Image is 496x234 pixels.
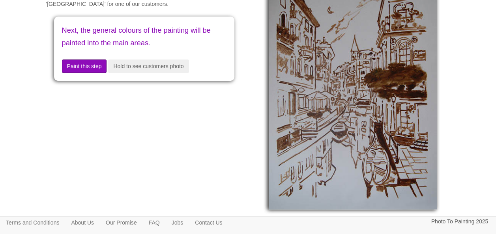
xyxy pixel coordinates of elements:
[225,201,272,212] iframe: fb:like Facebook Social Plugin
[431,217,488,227] p: Photo To Painting 2025
[65,217,100,228] a: About Us
[62,24,226,50] p: Next, the general colours of the painting will be painted into the main areas.
[108,59,189,73] button: Hold to see customers photo
[62,59,107,73] button: Paint this step
[189,217,228,228] a: Contact Us
[100,217,143,228] a: Our Promise
[143,217,166,228] a: FAQ
[166,217,189,228] a: Jobs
